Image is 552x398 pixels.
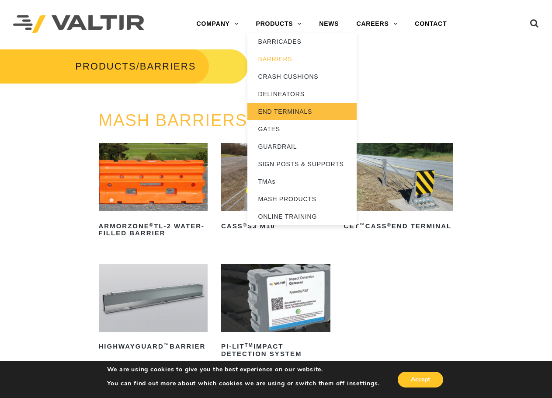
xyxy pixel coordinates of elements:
[344,219,453,233] h2: CET CASS End Terminal
[221,143,330,233] a: CASS®S3 M10
[247,103,357,120] a: END TERMINALS
[347,15,406,33] a: CAREERS
[247,33,357,50] a: BARRICADES
[247,120,357,138] a: GATES
[247,138,357,155] a: GUARDRAIL
[245,342,253,348] sup: TM
[99,111,248,129] a: MASH BARRIERS
[99,264,208,354] a: HighwayGuard™Barrier
[344,143,453,233] a: CET™CASS®End Terminal
[107,380,380,388] p: You can find out more about which cookies we are using or switch them off in .
[247,190,357,208] a: MASH PRODUCTS
[140,61,196,72] span: BARRIERS
[243,222,247,227] sup: ®
[247,208,357,225] a: ONLINE TRAINING
[13,15,144,33] img: Valtir
[353,380,378,388] button: settings
[398,372,443,388] button: Accept
[221,264,330,361] a: PI-LITTMImpact Detection System
[360,222,365,227] sup: ™
[99,143,208,240] a: ArmorZone®TL-2 Water-Filled Barrier
[247,50,357,68] a: BARRIERS
[247,15,311,33] a: PRODUCTS
[247,85,357,103] a: DELINEATORS
[99,219,208,240] h2: ArmorZone TL-2 Water-Filled Barrier
[221,340,330,361] h2: PI-LIT Impact Detection System
[247,173,357,190] a: TMAs
[387,222,392,227] sup: ®
[99,340,208,354] h2: HighwayGuard Barrier
[247,68,357,85] a: CRASH CUSHIONS
[75,61,136,72] a: PRODUCTS
[164,342,170,348] sup: ™
[107,366,380,374] p: We are using cookies to give you the best experience on our website.
[247,155,357,173] a: SIGN POSTS & SUPPORTS
[406,15,455,33] a: CONTACT
[188,15,247,33] a: COMPANY
[310,15,347,33] a: NEWS
[221,219,330,233] h2: CASS S3 M10
[149,222,154,227] sup: ®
